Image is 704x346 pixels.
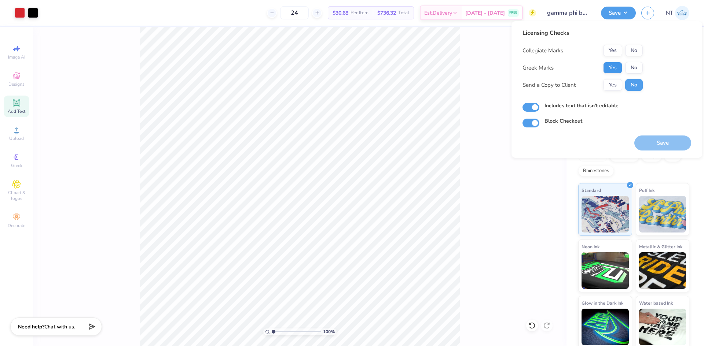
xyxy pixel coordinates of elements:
div: Send a Copy to Client [522,81,576,89]
button: Yes [603,45,622,56]
img: Water based Ink [639,309,686,345]
span: Add Text [8,108,25,114]
strong: Need help? [18,323,44,330]
input: Untitled Design [542,5,595,20]
span: $30.68 [333,9,348,17]
span: Decorate [8,223,25,228]
label: Block Checkout [544,117,582,125]
span: FREE [509,10,517,15]
img: Glow in the Dark Ink [582,309,629,345]
span: Designs [8,81,25,87]
span: Greek [11,163,22,168]
span: [DATE] - [DATE] [465,9,505,17]
button: No [625,62,643,74]
label: Includes text that isn't editable [544,102,619,109]
img: Metallic & Glitter Ink [639,252,686,289]
span: Standard [582,186,601,194]
span: Water based Ink [639,299,673,307]
span: $736.32 [377,9,396,17]
span: Image AI [8,54,25,60]
button: Yes [603,62,622,74]
img: Standard [582,196,629,232]
span: Clipart & logos [4,190,29,201]
a: NT [666,6,689,20]
span: NT [666,9,673,17]
button: Yes [603,79,622,91]
img: Puff Ink [639,196,686,232]
div: Greek Marks [522,64,554,72]
div: Rhinestones [578,165,614,176]
img: Neon Ink [582,252,629,289]
button: No [625,79,643,91]
input: – – [280,6,309,19]
img: Nestor Talens [675,6,689,20]
button: Save [601,7,636,19]
span: Glow in the Dark Ink [582,299,623,307]
span: Puff Ink [639,186,654,194]
div: Licensing Checks [522,29,643,37]
span: Per Item [351,9,368,17]
span: Upload [9,135,24,141]
span: Total [398,9,409,17]
span: Metallic & Glitter Ink [639,243,682,250]
button: No [625,45,643,56]
span: Neon Ink [582,243,599,250]
span: Chat with us. [44,323,75,330]
div: Collegiate Marks [522,46,563,55]
span: 100 % [323,328,335,335]
span: Est. Delivery [424,9,452,17]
